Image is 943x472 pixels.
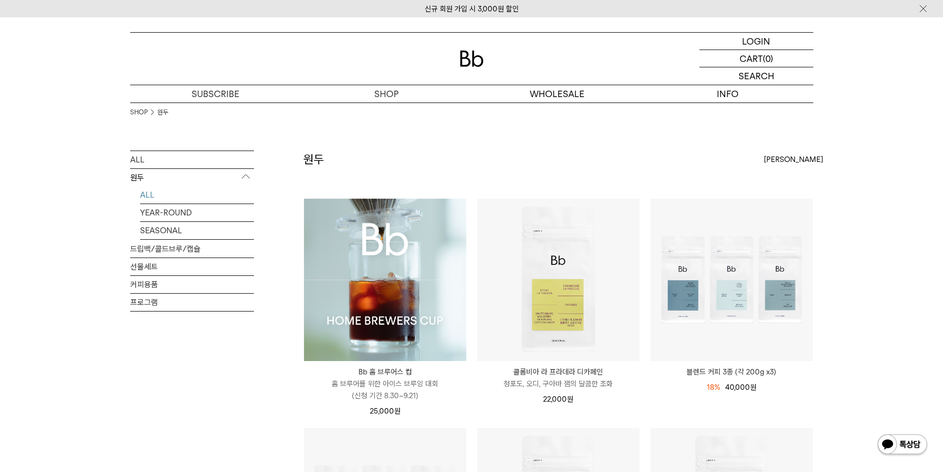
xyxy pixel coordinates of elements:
[643,85,813,103] p: INFO
[140,186,254,204] a: ALL
[304,199,466,361] img: Bb 홈 브루어스 컵
[130,294,254,311] a: 프로그램
[763,50,773,67] p: (0)
[650,366,813,378] a: 블렌드 커피 3종 (각 200g x3)
[140,204,254,221] a: YEAR-ROUND
[130,151,254,168] a: ALL
[764,154,823,165] span: [PERSON_NAME]
[304,378,466,402] p: 홈 브루어를 위한 아이스 브루잉 대회 (신청 기간 8.30~9.21)
[739,67,774,85] p: SEARCH
[477,199,640,361] img: 콜롬비아 라 프라데라 디카페인
[699,33,813,50] a: LOGIN
[130,276,254,293] a: 커피용품
[477,378,640,390] p: 청포도, 오디, 구아바 잼의 달콤한 조화
[130,169,254,187] p: 원두
[477,366,640,390] a: 콜롬비아 라 프라데라 디카페인 청포도, 오디, 구아바 잼의 달콤한 조화
[472,85,643,103] p: WHOLESALE
[304,366,466,402] a: Bb 홈 브루어스 컵 홈 브루어를 위한 아이스 브루잉 대회(신청 기간 8.30~9.21)
[460,51,484,67] img: 로고
[130,240,254,258] a: 드립백/콜드브루/캡슐
[567,395,573,404] span: 원
[157,107,168,117] a: 원두
[699,50,813,67] a: CART (0)
[140,222,254,239] a: SEASONAL
[877,433,928,457] img: 카카오톡 채널 1:1 채팅 버튼
[370,407,400,416] span: 25,000
[707,381,720,393] div: 18%
[740,50,763,67] p: CART
[304,366,466,378] p: Bb 홈 브루어스 컵
[394,407,400,416] span: 원
[650,199,813,361] img: 블렌드 커피 3종 (각 200g x3)
[425,4,519,13] a: 신규 회원 가입 시 3,000원 할인
[477,366,640,378] p: 콜롬비아 라 프라데라 디카페인
[301,85,472,103] a: SHOP
[130,85,301,103] a: SUBSCRIBE
[750,383,756,392] span: 원
[303,151,324,168] h2: 원두
[725,383,756,392] span: 40,000
[742,33,770,50] p: LOGIN
[130,107,148,117] a: SHOP
[543,395,573,404] span: 22,000
[130,258,254,275] a: 선물세트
